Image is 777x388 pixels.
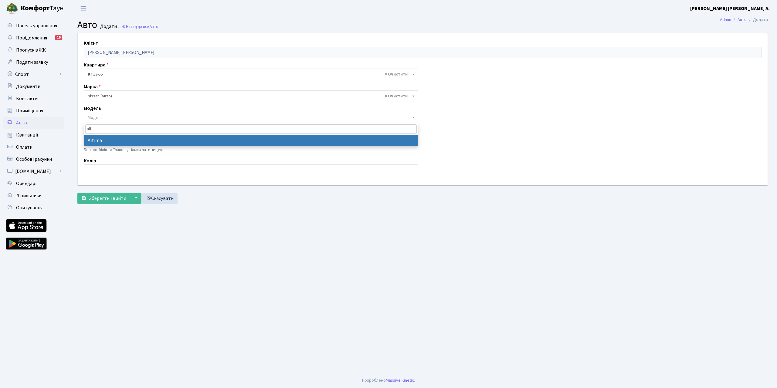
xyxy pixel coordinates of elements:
[3,56,64,68] a: Подати заявку
[16,95,38,102] span: Контакти
[84,83,101,90] label: Марка
[150,24,158,29] span: Авто
[16,156,52,163] span: Особові рахунки
[122,24,158,29] a: Назад до всіхАвто
[76,3,91,13] button: Переключити навігацію
[84,69,418,80] span: <b>КТ</b>&nbsp;&nbsp;&nbsp;&nbsp;13-55
[16,192,42,199] span: Лічильники
[99,24,119,29] small: Додати .
[747,16,768,23] li: Додати
[84,105,101,112] label: Модель
[84,61,109,69] label: Квартира
[16,107,43,114] span: Приміщення
[16,180,36,187] span: Орендарі
[84,135,418,146] li: Altima
[142,193,178,204] a: Скасувати
[3,20,64,32] a: Панель управління
[385,93,408,99] span: Видалити всі елементи
[88,115,103,121] span: Модель
[3,177,64,190] a: Орендарі
[3,190,64,202] a: Лічильники
[3,141,64,153] a: Оплати
[84,157,96,164] label: Колір
[738,16,747,23] a: Авто
[77,193,130,204] button: Зберегти і вийти
[77,18,97,32] span: Авто
[711,13,777,26] nav: breadcrumb
[89,195,126,202] span: Зберегти і вийти
[16,144,32,150] span: Оплати
[16,204,42,211] span: Опитування
[3,117,64,129] a: Авто
[84,147,418,153] p: Без пробілів та "лапок", тільки латиницею
[16,35,47,41] span: Повідомлення
[16,132,38,138] span: Квитанції
[21,3,50,13] b: Комфорт
[3,129,64,141] a: Квитанції
[720,16,731,23] a: Admin
[88,71,411,77] span: <b>КТ</b>&nbsp;&nbsp;&nbsp;&nbsp;13-55
[385,71,408,77] span: Видалити всі елементи
[16,120,27,126] span: Авто
[3,68,64,80] a: Спорт
[3,32,64,44] a: Повідомлення16
[3,80,64,93] a: Документи
[16,22,57,29] span: Панель управління
[6,2,18,15] img: logo.png
[55,35,62,40] div: 16
[362,377,415,384] div: Розроблено .
[21,3,64,14] span: Таун
[16,59,48,66] span: Подати заявку
[16,83,40,90] span: Документи
[88,93,411,99] span: Nissan (Авто)
[84,90,418,102] span: Nissan (Авто)
[3,105,64,117] a: Приміщення
[386,377,414,383] a: Massive Kinetic
[3,44,64,56] a: Пропуск в ЖК
[3,93,64,105] a: Контакти
[690,5,770,12] a: [PERSON_NAME] [PERSON_NAME] А.
[3,153,64,165] a: Особові рахунки
[88,71,93,77] b: КТ
[84,39,98,47] label: Клієнт
[16,47,46,53] span: Пропуск в ЖК
[3,202,64,214] a: Опитування
[3,165,64,177] a: [DOMAIN_NAME]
